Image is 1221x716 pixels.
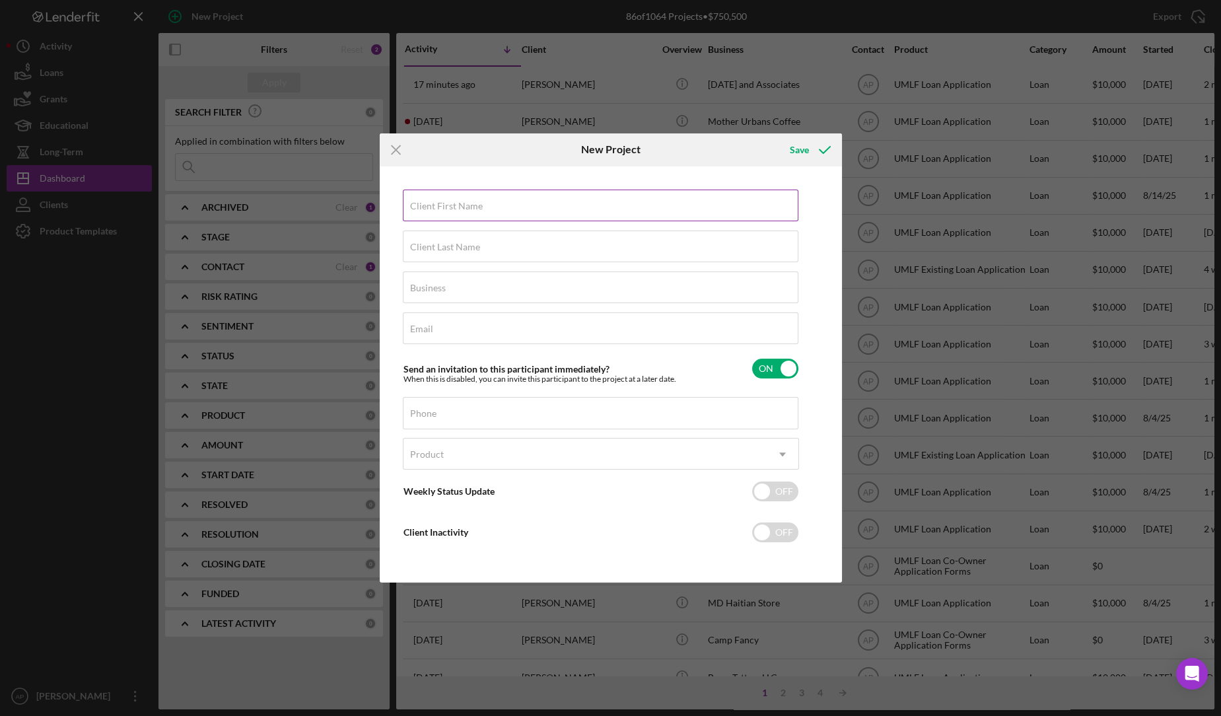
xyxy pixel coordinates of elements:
label: Client Inactivity [403,526,468,538]
label: Client Last Name [410,242,480,252]
h6: New Project [580,143,640,155]
label: Email [410,324,433,334]
div: Open Intercom Messenger [1176,658,1208,690]
label: Weekly Status Update [403,485,495,497]
div: Product [410,449,444,460]
label: Business [410,283,446,293]
label: Client First Name [410,201,483,211]
label: Phone [410,408,436,419]
label: Send an invitation to this participant immediately? [403,363,610,375]
div: When this is disabled, you can invite this participant to the project at a later date. [403,375,676,384]
div: Save [789,137,808,163]
button: Save [776,137,841,163]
